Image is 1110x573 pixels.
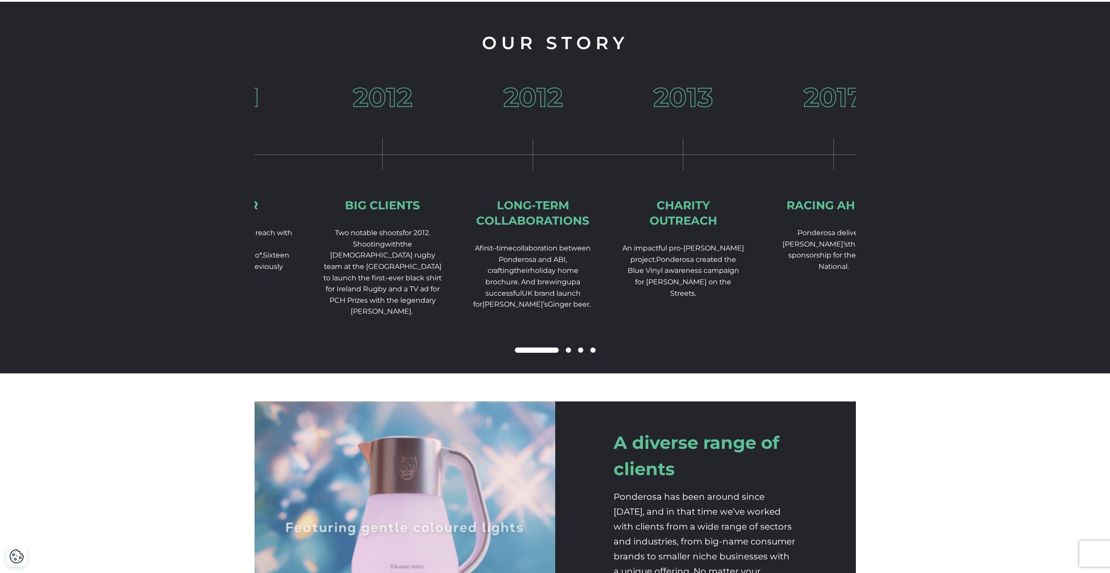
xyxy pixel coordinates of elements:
[475,244,480,252] span: A
[635,278,731,297] span: for [PERSON_NAME] on the Streets.
[488,266,503,275] span: craft
[207,198,258,213] div: Merger
[385,240,391,248] span: w
[628,255,739,275] span: Ponderosa created the Blue Vinyl awareness campaign
[485,278,581,297] span: a successful
[353,84,412,111] h3: 2012
[9,549,24,564] img: Revisit consent button
[514,266,521,275] span: th
[566,255,567,264] span: ,
[482,300,548,308] span: [PERSON_NAME]’s
[783,240,848,248] span: [PERSON_NAME]’s
[9,549,24,564] button: Cookie Settings
[480,244,493,252] span: first
[526,278,555,286] span: nd brew
[208,262,284,282] span: (previously Digital Welly).
[526,266,530,275] span: ir
[496,244,513,252] span: time
[499,244,591,264] span: collaboration between Ponderosa and ABI
[788,240,884,271] span: three-year sponsorship for the Grand National.
[205,84,259,111] h3: 2011
[181,251,289,271] span: Sixteen Hands
[335,229,402,237] span: Two notable shoots
[521,278,526,286] span: A
[493,244,496,252] span: –
[353,240,385,248] span: Shooting
[503,266,514,275] span: ing
[555,278,567,286] span: ing
[255,30,856,56] h2: Our Story
[548,300,591,308] span: Ginger beer.
[567,278,576,286] span: up
[262,251,263,259] span: ,
[326,274,442,316] span: ever black shirt for Ireland Rugby and a TV ad for PCH Prizes with the legendary [PERSON_NAME].
[797,229,861,237] span: Ponderosa deliver
[614,430,797,482] h2: A diverse range of clients
[345,198,420,213] div: Big Clients
[622,198,744,229] div: Charity Outreach
[622,244,744,264] span: An impactful pro-[PERSON_NAME] project.
[472,198,594,229] div: Long-term collaborations
[804,84,864,111] h3: 2017
[385,274,388,282] span: –
[518,278,519,286] span: .
[521,266,526,275] span: e
[402,229,430,237] span: for 2012.
[473,289,581,309] span: UK brand launch for
[391,240,400,248] span: ith
[175,229,292,259] span: its reach with a merger between
[503,84,563,111] h3: 2012
[485,266,578,286] span: holiday home brochure
[787,198,880,213] div: Racing ahead
[654,84,713,111] h3: 2013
